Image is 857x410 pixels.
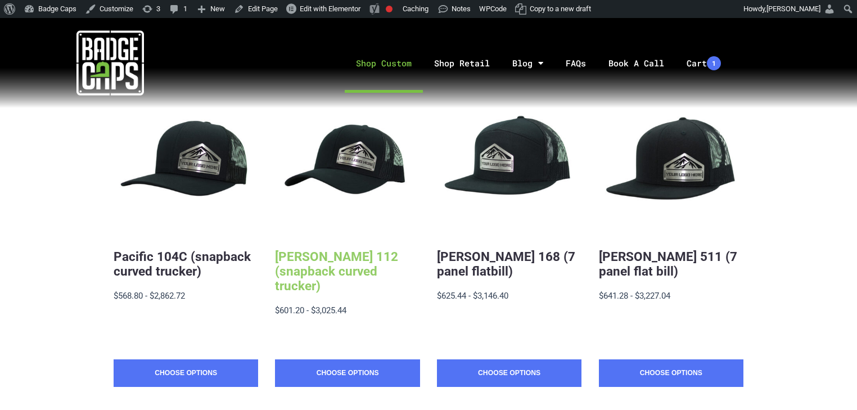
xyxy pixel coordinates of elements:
[597,34,675,93] a: Book A Call
[76,29,144,97] img: badgecaps white logo with green acccent
[437,91,581,236] button: BadgeCaps - Richardson 168
[114,291,185,301] span: $568.80 - $2,862.72
[275,305,346,316] span: $601.20 - $3,025.44
[437,249,575,278] a: [PERSON_NAME] 168 (7 panel flatbill)
[554,34,597,93] a: FAQs
[114,91,258,236] button: BadgeCaps - Pacific 104C
[275,249,398,293] a: [PERSON_NAME] 112 (snapback curved trucker)
[437,359,581,388] a: Choose Options
[599,359,743,388] a: Choose Options
[423,34,501,93] a: Shop Retail
[275,91,420,236] button: BadgeCaps - Richardson 112
[275,359,420,388] a: Choose Options
[599,291,670,301] span: $641.28 - $3,227.04
[345,34,423,93] a: Shop Custom
[501,34,554,93] a: Blog
[114,359,258,388] a: Choose Options
[766,4,820,13] span: [PERSON_NAME]
[599,91,743,236] button: BadgeCaps - Richardson 511
[114,249,251,278] a: Pacific 104C (snapback curved trucker)
[300,4,360,13] span: Edit with Elementor
[386,6,393,12] div: Focus keyphrase not set
[801,356,857,410] iframe: Chat Widget
[599,249,737,278] a: [PERSON_NAME] 511 (7 panel flat bill)
[675,34,732,93] a: Cart1
[437,291,508,301] span: $625.44 - $3,146.40
[220,34,857,93] nav: Menu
